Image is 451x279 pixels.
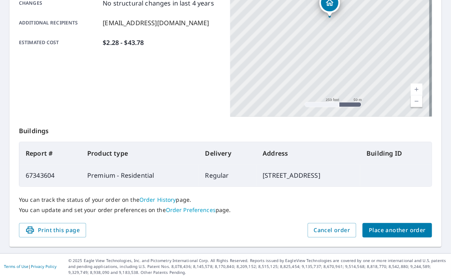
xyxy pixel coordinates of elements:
[19,38,100,47] p: Estimated cost
[103,18,209,28] p: [EMAIL_ADDRESS][DOMAIN_NAME]
[19,223,86,238] button: Print this page
[81,164,199,186] td: Premium - Residential
[25,225,80,235] span: Print this page
[411,84,423,95] a: Current Level 17, Zoom In
[360,142,432,164] th: Building ID
[369,225,426,235] span: Place another order
[81,142,199,164] th: Product type
[256,164,360,186] td: [STREET_ADDRESS]
[4,264,56,269] p: |
[363,223,432,238] button: Place another order
[256,142,360,164] th: Address
[308,223,357,238] button: Cancel order
[199,142,257,164] th: Delivery
[68,258,447,275] p: © 2025 Eagle View Technologies, Inc. and Pictometry International Corp. All Rights Reserved. Repo...
[139,196,176,203] a: Order History
[31,264,56,269] a: Privacy Policy
[19,117,432,142] p: Buildings
[199,164,257,186] td: Regular
[103,38,144,47] p: $2.28 - $43.78
[166,206,216,214] a: Order Preferences
[411,95,423,107] a: Current Level 17, Zoom Out
[19,206,432,214] p: You can update and set your order preferences on the page.
[4,264,28,269] a: Terms of Use
[19,164,81,186] td: 67343604
[19,196,432,203] p: You can track the status of your order on the page.
[314,225,350,235] span: Cancel order
[19,18,100,28] p: Additional recipients
[19,142,81,164] th: Report #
